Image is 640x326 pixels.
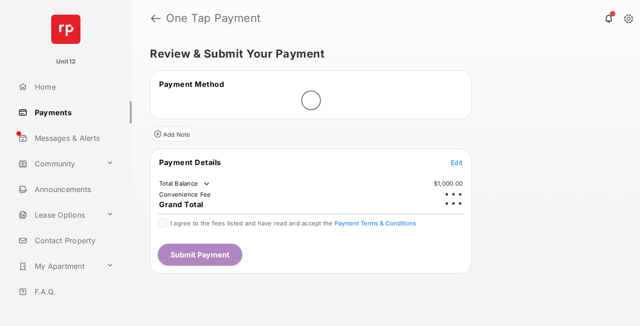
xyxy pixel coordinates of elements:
[451,159,463,166] span: Edit
[15,127,132,149] a: Messages & Alerts
[15,102,132,123] a: Payments
[150,48,614,59] h5: Review & Submit Your Payment
[159,190,212,198] td: Convenience Fee
[56,57,76,66] p: Unit12
[166,13,261,24] strong: One Tap Payment
[51,15,80,44] img: svg+xml;base64,PHN2ZyB4bWxucz0iaHR0cDovL3d3dy53My5vcmcvMjAwMC9zdmciIHdpZHRoPSI2NCIgaGVpZ2h0PSI2NC...
[15,230,132,251] a: Contact Property
[158,244,242,266] button: Submit Payment
[15,76,132,98] a: Home
[159,158,221,167] span: Payment Details
[335,219,416,227] button: I agree to the fees listed and have read and accept the
[15,153,103,175] a: Community
[159,179,211,188] td: Total Balance
[159,80,224,89] span: Payment Method
[171,219,416,227] span: I agree to the fees listed and have read and accept the
[159,200,203,209] span: Grand Total
[451,158,463,167] button: Edit
[433,179,463,187] td: $1,000.00
[15,255,103,277] a: My Apartment
[15,178,132,200] a: Announcements
[150,127,194,141] button: Add Note
[15,204,103,226] a: Lease Options
[15,281,132,303] a: F.A.Q.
